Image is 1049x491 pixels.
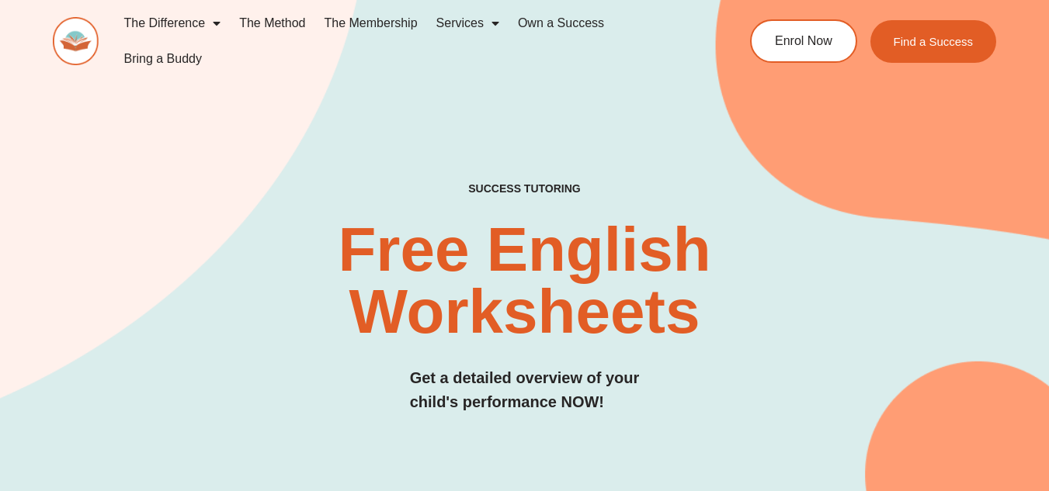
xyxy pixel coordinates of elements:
[114,41,211,77] a: Bring a Buddy
[385,182,665,195] h4: SUCCESS TUTORING​
[114,5,696,77] nav: Menu
[750,19,857,63] a: Enrol Now
[213,219,835,343] h2: Free English Worksheets​
[894,36,974,47] span: Find a Success
[114,5,230,41] a: The Difference
[315,5,427,41] a: The Membership
[870,20,997,63] a: Find a Success
[427,5,509,41] a: Services
[410,366,640,414] h3: Get a detailed overview of your child's performance NOW!
[230,5,314,41] a: The Method
[775,35,832,47] span: Enrol Now
[509,5,613,41] a: Own a Success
